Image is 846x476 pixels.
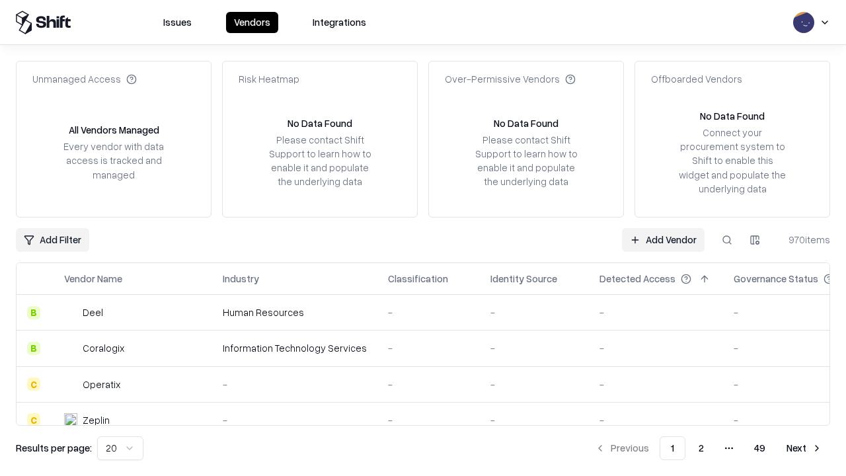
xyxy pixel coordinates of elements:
[288,116,352,130] div: No Data Found
[388,377,469,391] div: -
[388,272,448,286] div: Classification
[27,377,40,391] div: C
[155,12,200,33] button: Issues
[490,341,578,355] div: -
[27,342,40,355] div: B
[587,436,830,460] nav: pagination
[599,341,712,355] div: -
[83,377,120,391] div: Operatix
[599,272,675,286] div: Detected Access
[32,72,137,86] div: Unmanaged Access
[388,413,469,427] div: -
[64,306,77,319] img: Deel
[83,305,103,319] div: Deel
[64,413,77,426] img: Zeplin
[305,12,374,33] button: Integrations
[744,436,776,460] button: 49
[226,12,278,33] button: Vendors
[83,413,110,427] div: Zeplin
[660,436,685,460] button: 1
[388,305,469,319] div: -
[445,72,576,86] div: Over-Permissive Vendors
[83,341,124,355] div: Coralogix
[734,272,818,286] div: Governance Status
[599,413,712,427] div: -
[388,341,469,355] div: -
[677,126,787,196] div: Connect your procurement system to Shift to enable this widget and populate the underlying data
[490,413,578,427] div: -
[223,377,367,391] div: -
[223,272,259,286] div: Industry
[64,272,122,286] div: Vendor Name
[59,139,169,181] div: Every vendor with data access is tracked and managed
[494,116,558,130] div: No Data Found
[223,305,367,319] div: Human Resources
[223,413,367,427] div: -
[69,123,159,137] div: All Vendors Managed
[622,228,705,252] a: Add Vendor
[700,109,765,123] div: No Data Found
[471,133,581,189] div: Please contact Shift Support to learn how to enable it and populate the underlying data
[490,272,557,286] div: Identity Source
[64,377,77,391] img: Operatix
[16,228,89,252] button: Add Filter
[27,306,40,319] div: B
[651,72,742,86] div: Offboarded Vendors
[490,305,578,319] div: -
[239,72,299,86] div: Risk Heatmap
[265,133,375,189] div: Please contact Shift Support to learn how to enable it and populate the underlying data
[223,341,367,355] div: Information Technology Services
[64,342,77,355] img: Coralogix
[599,377,712,391] div: -
[779,436,830,460] button: Next
[16,441,92,455] p: Results per page:
[688,436,714,460] button: 2
[27,413,40,426] div: C
[599,305,712,319] div: -
[490,377,578,391] div: -
[777,233,830,247] div: 970 items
